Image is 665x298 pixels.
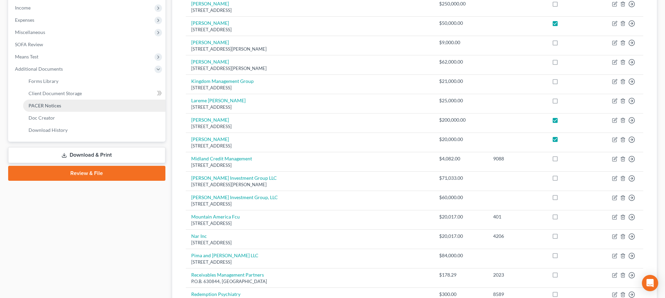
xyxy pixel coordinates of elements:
span: Download History [29,127,68,133]
div: $178.29 [439,271,482,278]
a: Kingdom Management Group [191,78,254,84]
div: $20,017.00 [439,233,482,240]
a: Pima and [PERSON_NAME] LLC [191,252,258,258]
span: Doc Creator [29,115,55,121]
a: [PERSON_NAME] [191,20,229,26]
div: [STREET_ADDRESS] [191,27,429,33]
div: $300.00 [439,291,482,298]
span: Miscellaneous [15,29,45,35]
div: $20,000.00 [439,136,482,143]
a: Client Document Storage [23,87,165,100]
div: 2023 [493,271,541,278]
a: [PERSON_NAME] Investment Group, LLC [191,194,278,200]
a: [PERSON_NAME] [191,136,229,142]
a: Doc Creator [23,112,165,124]
div: $250,000.00 [439,0,482,7]
div: $84,000.00 [439,252,482,259]
div: $50,000.00 [439,20,482,27]
a: PACER Notices [23,100,165,112]
a: [PERSON_NAME] [191,59,229,65]
div: 9088 [493,155,541,162]
div: 8589 [493,291,541,298]
div: 4206 [493,233,541,240]
a: Mountain America Fcu [191,214,240,220]
div: [STREET_ADDRESS] [191,7,429,14]
div: [STREET_ADDRESS] [191,240,429,246]
a: Redemption Psychiatry [191,291,240,297]
div: P.O.B. 630844, [GEOGRAPHIC_DATA] [191,278,429,285]
a: [PERSON_NAME] [191,39,229,45]
div: [STREET_ADDRESS] [191,123,429,130]
a: Forms Library [23,75,165,87]
span: Client Document Storage [29,90,82,96]
div: $20,017.00 [439,213,482,220]
a: Nar Inc [191,233,207,239]
div: [STREET_ADDRESS][PERSON_NAME] [191,65,429,72]
div: [STREET_ADDRESS] [191,85,429,91]
div: [STREET_ADDRESS] [191,220,429,227]
div: [STREET_ADDRESS] [191,143,429,149]
div: [STREET_ADDRESS] [191,201,429,207]
span: Additional Documents [15,66,63,72]
span: Income [15,5,31,11]
div: $200,000.00 [439,117,482,123]
a: Download & Print [8,147,165,163]
a: [PERSON_NAME] [191,1,229,6]
span: SOFA Review [15,41,43,47]
div: 401 [493,213,541,220]
div: [STREET_ADDRESS] [191,162,429,169]
a: [PERSON_NAME] [191,117,229,123]
a: Lareme [PERSON_NAME] [191,98,246,103]
div: [STREET_ADDRESS][PERSON_NAME] [191,181,429,188]
span: Means Test [15,54,38,59]
div: $9,000.00 [439,39,482,46]
span: PACER Notices [29,103,61,108]
a: [PERSON_NAME] Investment Group LLC [191,175,277,181]
div: $25,000.00 [439,97,482,104]
div: [STREET_ADDRESS][PERSON_NAME] [191,46,429,52]
a: Download History [23,124,165,136]
a: Review & File [8,166,165,181]
div: $4,082.00 [439,155,482,162]
div: [STREET_ADDRESS] [191,104,429,110]
div: $60,000.00 [439,194,482,201]
span: Expenses [15,17,34,23]
div: Open Intercom Messenger [642,275,658,291]
a: Midland Credit Management [191,156,252,161]
div: $21,000.00 [439,78,482,85]
a: Receivables Management Partners [191,272,264,278]
span: Forms Library [29,78,58,84]
div: [STREET_ADDRESS] [191,259,429,265]
div: $71,033.00 [439,175,482,181]
a: SOFA Review [10,38,165,51]
div: $62,000.00 [439,58,482,65]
